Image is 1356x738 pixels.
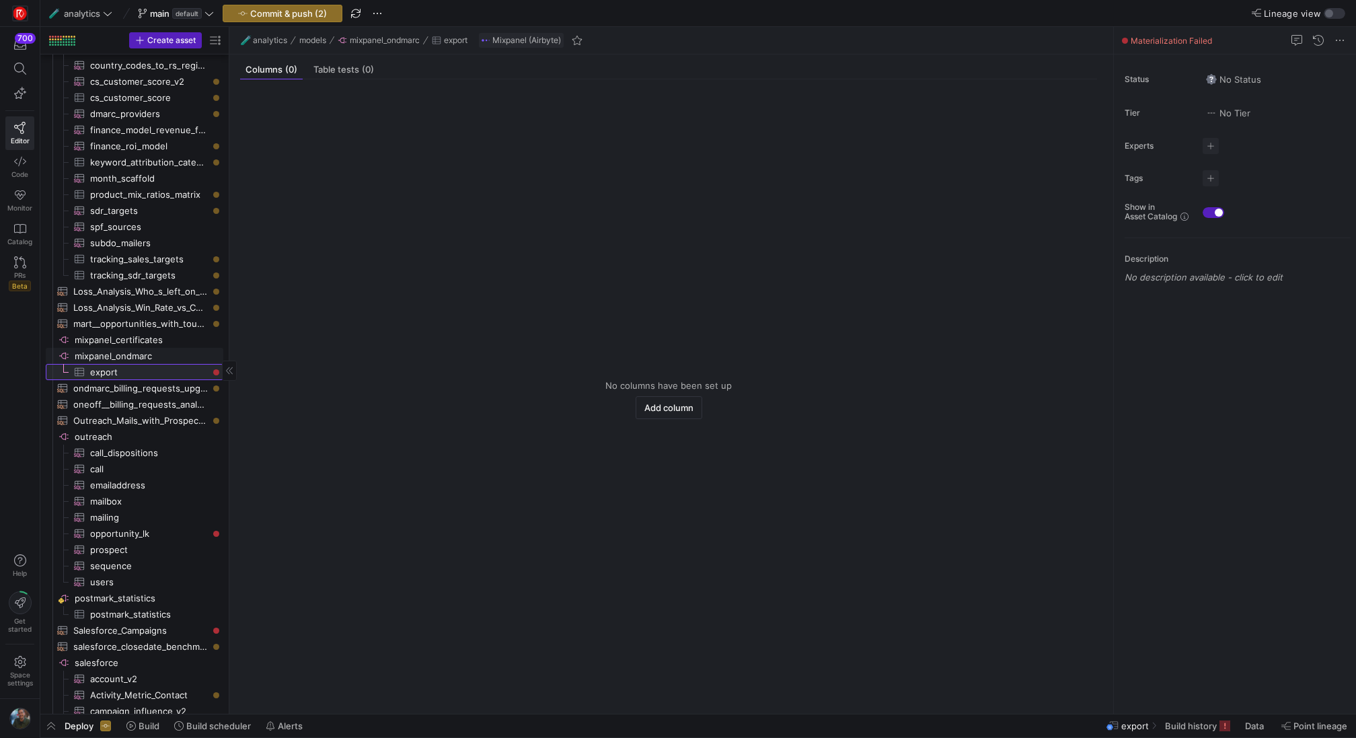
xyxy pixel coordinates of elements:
[46,299,223,316] a: Loss_Analysis_Win_Rate_vs_Competition​​​​​​​​​​
[46,558,223,574] div: Press SPACE to select this row.
[90,671,208,687] span: account_v2​​​​​​​​​
[46,671,223,687] div: Press SPACE to select this row.
[8,617,32,633] span: Get started
[186,721,251,731] span: Build scheduler
[7,671,33,687] span: Space settings
[90,575,208,590] span: users​​​​​​​​​
[90,365,208,380] span: export​​​​​​​​​
[14,271,26,279] span: PRs
[1264,8,1321,19] span: Lineage view
[90,252,208,267] span: tracking_sales_targets​​​​​​​​​
[5,116,34,150] a: Editor
[46,348,223,364] div: Press SPACE to select this row.
[7,204,32,212] span: Monitor
[46,574,223,590] a: users​​​​​​​​​
[46,477,223,493] a: emailaddress​​​​​​​​​
[11,137,30,145] span: Editor
[46,251,223,267] a: tracking_sales_targets​​​​​​​​​
[46,622,223,638] div: Press SPACE to select this row.
[46,186,223,202] div: Press SPACE to select this row.
[1131,36,1212,46] span: Materialization Failed
[253,36,287,45] span: analytics
[75,348,221,364] span: mixpanel_ondmarc​​​​​​​​
[46,380,223,396] a: ondmarc_billing_requests_upgrades​​​​​​​​​​
[250,8,327,19] span: Commit & push (2)
[46,73,223,89] div: Press SPACE to select this row.
[5,217,34,251] a: Catalog
[75,429,221,445] span: outreach​​​​​​​​
[5,548,34,583] button: Help
[296,32,330,48] button: models
[46,525,223,542] div: Press SPACE to select this row.
[46,445,223,461] div: Press SPACE to select this row.
[46,671,223,687] a: account_v2​​​​​​​​​
[46,606,223,622] a: postmark_statistics​​​​​​​​​
[482,36,490,44] img: undefined
[1125,141,1192,151] span: Experts
[46,235,223,251] a: subdo_mailers​​​​​​​​​
[1203,71,1265,88] button: No statusNo Status
[90,526,208,542] span: opportunity_lk​​​​​​​​​
[46,186,223,202] a: product_mix_ratios_matrix​​​​​​​​​
[73,623,208,638] span: Salesforce_Campaigns​​​​​​​​​​
[46,638,223,655] div: Press SPACE to select this row.
[5,184,34,217] a: Monitor
[428,32,471,48] button: export
[90,478,208,493] span: emailaddress​​​​​​​​​
[46,219,223,235] a: spf_sources​​​​​​​​​
[46,219,223,235] div: Press SPACE to select this row.
[90,122,208,138] span: finance_model_revenue_forecast_weights​​​​​​​​​
[46,380,223,396] div: Press SPACE to select this row.
[46,509,223,525] a: mailing​​​​​​​​​
[64,8,100,19] span: analytics
[13,7,27,20] img: https://storage.googleapis.com/y42-prod-data-exchange/images/C0c2ZRu8XU2mQEXUlKrTCN4i0dD3czfOt8UZ...
[362,65,374,74] span: (0)
[73,639,208,655] span: salesforce_closedate_benchmark​​​​​​​​​​
[46,283,223,299] div: Press SPACE to select this row.
[90,688,208,703] span: Activity_Metric_Contact​​​​​​​​​
[1293,721,1347,731] span: Point lineage
[46,332,223,348] a: mixpanel_certificates​​​​​​​​
[168,714,257,737] button: Build scheduler
[46,89,223,106] div: Press SPACE to select this row.
[46,364,223,380] a: export​​​​​​​​​
[172,8,202,19] span: default
[299,36,326,45] span: models
[49,9,59,18] span: 🧪
[5,650,34,693] a: Spacesettings
[246,65,297,74] span: Columns
[1121,721,1149,731] span: export
[46,251,223,267] div: Press SPACE to select this row.
[241,36,250,45] span: 🧪
[1203,104,1254,122] button: No tierNo Tier
[46,154,223,170] div: Press SPACE to select this row.
[1245,721,1264,731] span: Data
[46,525,223,542] a: opportunity_lk​​​​​​​​​
[11,170,28,178] span: Code
[46,57,223,73] a: country_codes_to_rs_region_mapping_v2​​​​​​​​​
[46,655,223,671] a: salesforce​​​​​​​​
[5,2,34,25] a: https://storage.googleapis.com/y42-prod-data-exchange/images/C0c2ZRu8XU2mQEXUlKrTCN4i0dD3czfOt8UZ...
[90,558,208,574] span: sequence​​​​​​​​​
[46,638,223,655] a: salesforce_closedate_benchmark​​​​​​​​​​
[73,397,208,412] span: oneoff__billing_requests_analysis​​​​​​​​​​
[1125,272,1351,283] p: No description available - click to edit
[46,235,223,251] div: Press SPACE to select this row.
[1125,108,1192,118] span: Tier
[1206,108,1217,118] img: No tier
[46,412,223,429] a: Outreach_Mails_with_Prospects_and_Emails​​​​​​​​​​
[5,704,34,733] button: https://storage.googleapis.com/y42-prod-data-exchange/images/6IdsliWYEjCj6ExZYNtk9pMT8U8l8YHLguyz...
[90,203,208,219] span: sdr_targets​​​​​​​​​
[135,5,217,22] button: maindefault
[46,57,223,73] div: Press SPACE to select this row.
[46,412,223,429] div: Press SPACE to select this row.
[46,703,223,719] a: campaign_influence_v2​​​​​​​​​
[46,106,223,122] a: dmarc_providers​​​​​​​​​
[46,396,223,412] div: Press SPACE to select this row.
[46,606,223,622] div: Press SPACE to select this row.
[46,396,223,412] a: oneoff__billing_requests_analysis​​​​​​​​​​
[46,170,223,186] div: Press SPACE to select this row.
[1206,74,1217,85] img: No status
[46,687,223,703] div: Press SPACE to select this row.
[90,155,208,170] span: keyword_attribution_categories​​​​​​​​​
